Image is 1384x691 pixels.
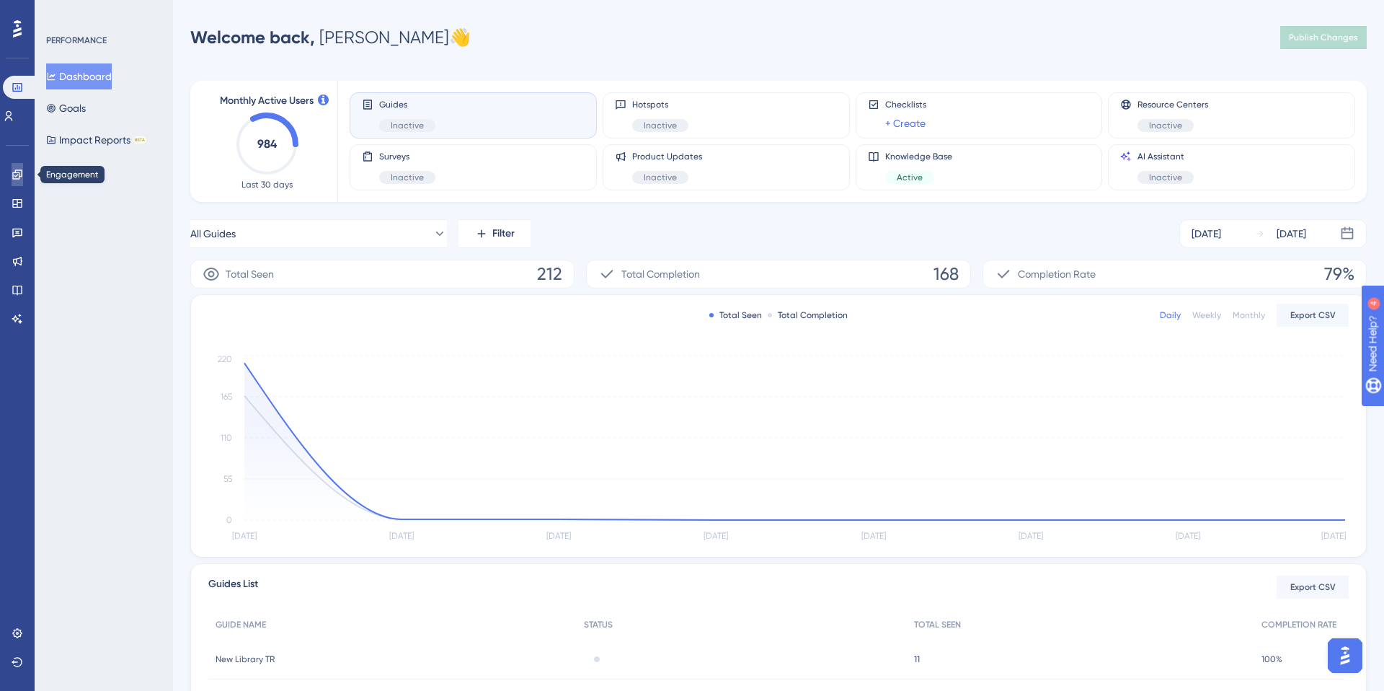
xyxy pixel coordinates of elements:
tspan: [DATE] [1176,531,1200,541]
div: 4 [100,7,105,19]
div: [DATE] [1192,225,1221,242]
button: Export CSV [1277,576,1349,599]
span: Resource Centers [1137,99,1208,110]
tspan: [DATE] [389,531,414,541]
div: Daily [1160,309,1181,321]
span: 79% [1324,263,1354,286]
text: 984 [257,137,278,151]
tspan: [DATE] [861,531,886,541]
a: + Create [885,115,926,132]
span: 11 [914,653,920,665]
span: GUIDE NAME [216,619,266,630]
div: Total Completion [768,309,848,321]
span: Welcome back, [190,27,315,48]
span: All Guides [190,225,236,242]
button: Impact ReportsBETA [46,127,146,153]
span: 212 [537,263,562,286]
span: Export CSV [1290,581,1336,593]
tspan: 165 [221,392,232,402]
button: All Guides [190,219,447,248]
span: Total Seen [226,265,274,283]
tspan: 55 [223,474,232,484]
tspan: 0 [226,515,232,525]
span: Inactive [391,120,424,131]
div: PERFORMANCE [46,35,107,46]
span: Export CSV [1290,309,1336,321]
tspan: [DATE] [1019,531,1043,541]
span: Product Updates [632,151,702,162]
button: Dashboard [46,63,112,89]
button: Export CSV [1277,304,1349,327]
tspan: 110 [221,433,232,443]
span: Inactive [644,172,677,183]
span: Checklists [885,99,926,110]
span: Active [897,172,923,183]
button: Publish Changes [1280,26,1367,49]
tspan: 220 [218,354,232,364]
span: Need Help? [34,4,90,21]
span: Guides [379,99,435,110]
span: Completion Rate [1018,265,1096,283]
span: Monthly Active Users [220,92,314,110]
tspan: [DATE] [1321,531,1346,541]
span: 168 [933,263,959,286]
span: Inactive [644,120,677,131]
span: Knowledge Base [885,151,952,162]
tspan: [DATE] [546,531,571,541]
span: Filter [492,225,515,242]
div: Monthly [1233,309,1265,321]
span: AI Assistant [1137,151,1194,162]
iframe: UserGuiding AI Assistant Launcher [1323,634,1367,677]
span: New Library TR [216,653,275,665]
span: Inactive [1149,120,1182,131]
div: [PERSON_NAME] 👋 [190,26,471,49]
span: Guides List [208,576,258,599]
button: Goals [46,95,86,121]
span: 100% [1261,653,1282,665]
span: Last 30 days [241,179,293,190]
tspan: [DATE] [232,531,257,541]
span: Inactive [1149,172,1182,183]
span: COMPLETION RATE [1261,619,1336,630]
div: Weekly [1192,309,1221,321]
span: Inactive [391,172,424,183]
div: Total Seen [709,309,762,321]
span: TOTAL SEEN [914,619,961,630]
button: Filter [458,219,531,248]
span: Publish Changes [1289,32,1358,43]
div: BETA [133,136,146,144]
span: STATUS [584,619,613,630]
span: Surveys [379,151,435,162]
tspan: [DATE] [704,531,728,541]
div: [DATE] [1277,225,1306,242]
span: Total Completion [621,265,700,283]
span: Hotspots [632,99,688,110]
